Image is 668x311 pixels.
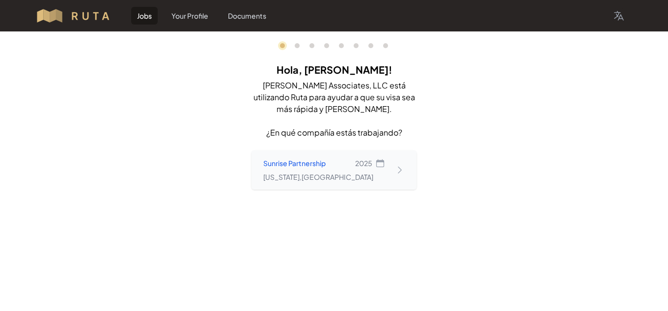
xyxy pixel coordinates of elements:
[222,7,272,25] a: Documents
[251,60,417,80] h2: Hola, [PERSON_NAME]!
[251,80,417,115] p: [PERSON_NAME] Associates, LLC está utilizando Ruta para ayudar a que su visa sea más rápida y [PE...
[251,127,417,139] p: ¿En qué compañía estás trabajando?
[263,172,373,182] p: [US_STATE] , [GEOGRAPHIC_DATA]
[131,7,158,25] a: Jobs
[251,31,417,60] nav: Progress
[35,8,119,24] img: Your Company
[355,159,372,168] time: 2025
[263,158,326,168] p: Sunrise Partnership
[166,7,214,25] a: Your Profile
